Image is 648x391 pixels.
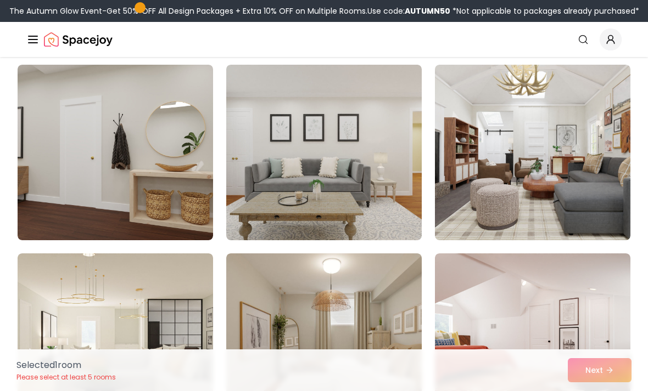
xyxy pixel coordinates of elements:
img: Room room-11 [226,65,422,240]
div: The Autumn Glow Event-Get 50% OFF All Design Packages + Extra 10% OFF on Multiple Rooms. [9,5,639,16]
img: Spacejoy Logo [44,29,113,50]
img: Room room-12 [435,65,630,240]
p: Selected 1 room [16,359,116,372]
p: Please select at least 5 rooms [16,373,116,382]
nav: Global [26,22,622,57]
img: Room room-10 [18,65,213,240]
span: *Not applicable to packages already purchased* [450,5,639,16]
a: Spacejoy [44,29,113,50]
span: Use code: [367,5,450,16]
b: AUTUMN50 [405,5,450,16]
